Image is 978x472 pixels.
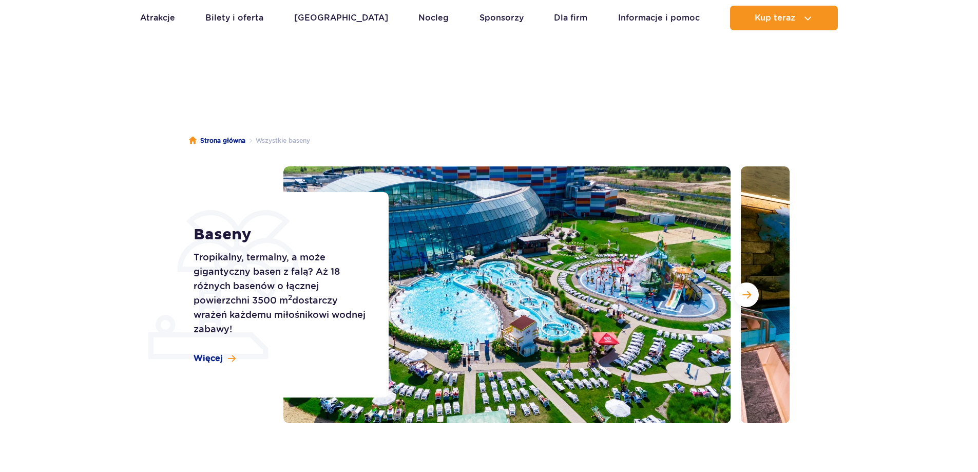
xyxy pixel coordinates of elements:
li: Wszystkie baseny [245,136,310,146]
button: Kup teraz [730,6,838,30]
h1: Baseny [194,225,366,244]
a: Informacje i pomoc [618,6,700,30]
span: Więcej [194,353,223,364]
img: Zewnętrzna część Suntago z basenami i zjeżdżalniami, otoczona leżakami i zielenią [283,166,731,423]
a: Strona główna [189,136,245,146]
a: [GEOGRAPHIC_DATA] [294,6,388,30]
a: Atrakcje [140,6,175,30]
a: Bilety i oferta [205,6,263,30]
a: Więcej [194,353,236,364]
a: Dla firm [554,6,587,30]
span: Kup teraz [755,13,795,23]
a: Nocleg [418,6,449,30]
button: Następny slajd [734,282,759,307]
sup: 2 [288,293,292,301]
p: Tropikalny, termalny, a może gigantyczny basen z falą? Aż 18 różnych basenów o łącznej powierzchn... [194,250,366,336]
a: Sponsorzy [480,6,524,30]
